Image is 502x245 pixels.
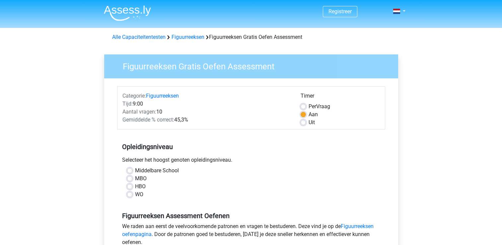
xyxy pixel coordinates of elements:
[309,119,315,126] label: Uit
[104,5,151,21] img: Assessly
[117,156,385,167] div: Selecteer het hoogst genoten opleidingsniveau.
[301,92,380,103] div: Timer
[112,34,166,40] a: Alle Capaciteitentesten
[309,111,318,119] label: Aan
[328,8,352,15] a: Registreer
[122,117,174,123] span: Gemiddelde % correct:
[122,109,156,115] span: Aantal vragen:
[122,140,380,153] h5: Opleidingsniveau
[122,93,146,99] span: Categorie:
[117,108,296,116] div: 10
[135,183,146,191] label: HBO
[135,167,179,175] label: Middelbare School
[172,34,204,40] a: Figuurreeksen
[135,175,147,183] label: MBO
[115,59,393,72] h3: Figuurreeksen Gratis Oefen Assessment
[109,33,393,41] div: Figuurreeksen Gratis Oefen Assessment
[309,103,316,110] span: Per
[117,100,296,108] div: 9:00
[146,93,179,99] a: Figuurreeksen
[309,103,330,111] label: Vraag
[135,191,143,199] label: WO
[122,212,380,220] h5: Figuurreeksen Assessment Oefenen
[117,116,296,124] div: 45,3%
[122,101,133,107] span: Tijd:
